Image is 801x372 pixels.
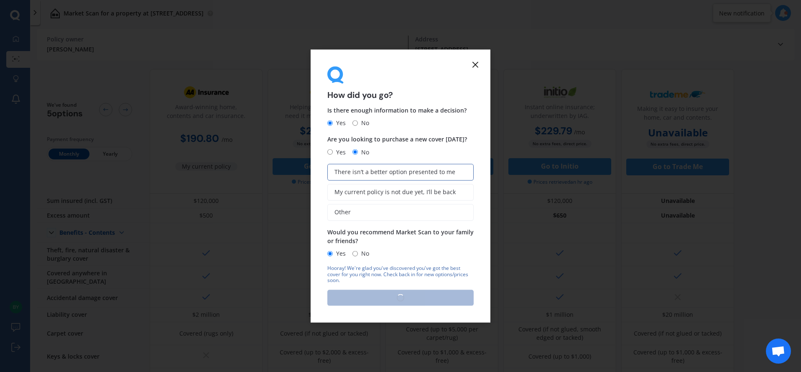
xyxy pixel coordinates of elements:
span: Yes [333,147,346,157]
input: No [352,149,358,155]
input: No [352,251,358,256]
input: Yes [327,251,333,256]
span: No [358,118,369,128]
span: There isn’t a better option presented to me [334,169,455,176]
div: Hooray! We're glad you've discovered you've got the best cover for you right now. Check back in f... [327,265,474,283]
span: No [358,147,369,157]
a: Open chat [766,339,791,364]
span: Are you looking to purchase a new cover [DATE]? [327,135,467,143]
span: No [358,249,369,259]
span: Yes [333,249,346,259]
span: Other [334,209,351,216]
span: Would you recommend Market Scan to your family or friends? [327,228,474,244]
input: Yes [327,149,333,155]
div: How did you go? [327,66,474,99]
span: My current policy is not due yet, I’ll be back [334,189,456,196]
span: Is there enough information to make a decision? [327,106,467,114]
input: No [352,120,358,126]
span: Yes [333,118,346,128]
input: Yes [327,120,333,126]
